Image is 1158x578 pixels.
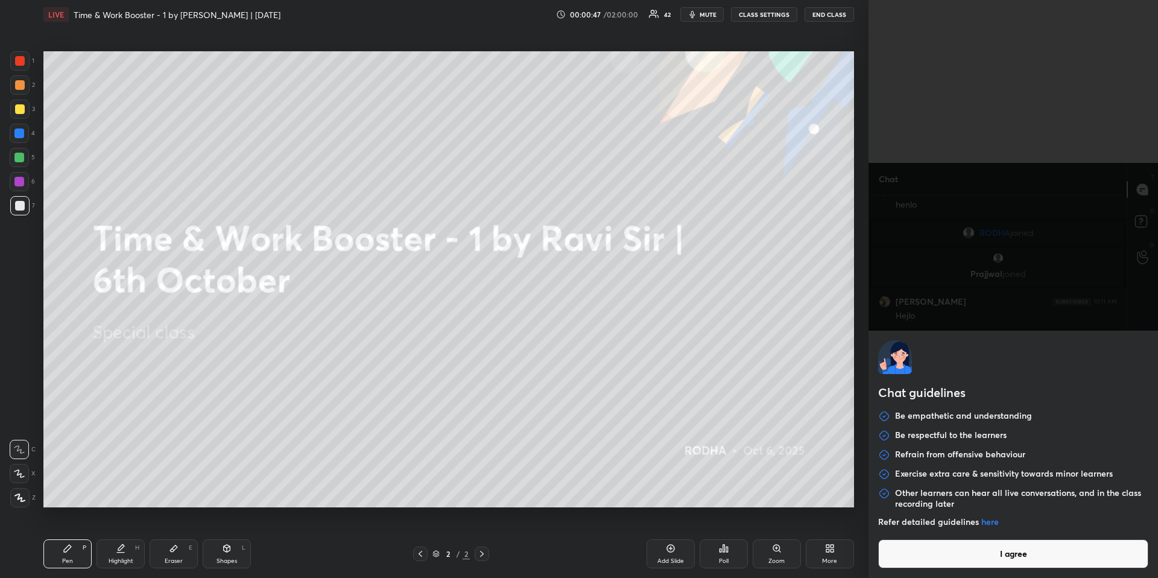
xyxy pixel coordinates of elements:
[217,558,237,564] div: Shapes
[10,172,35,191] div: 6
[242,545,245,551] div: L
[10,464,36,483] div: X
[10,51,34,71] div: 1
[135,545,139,551] div: H
[731,7,797,22] button: CLASS SETTINGS
[680,7,724,22] button: mute
[10,124,35,143] div: 4
[981,516,999,527] a: here
[878,539,1148,568] button: I agree
[165,558,183,564] div: Eraser
[657,558,684,564] div: Add Slide
[10,488,36,507] div: Z
[895,449,1025,461] p: Refrain from offensive behaviour
[805,7,854,22] button: END CLASS
[822,558,837,564] div: More
[10,100,35,119] div: 3
[10,196,35,215] div: 7
[43,7,69,22] div: LIVE
[74,9,280,21] h4: Time & Work Booster - 1 by [PERSON_NAME] | [DATE]
[719,558,729,564] div: Poll
[463,548,470,559] div: 2
[878,516,1148,527] p: Refer detailed guidelines
[895,410,1032,422] p: Be empathetic and understanding
[10,440,36,459] div: C
[10,75,35,95] div: 2
[62,558,73,564] div: Pen
[10,148,35,167] div: 5
[664,11,671,17] div: 42
[895,430,1007,442] p: Be respectful to the learners
[457,550,460,557] div: /
[768,558,785,564] div: Zoom
[83,545,86,551] div: P
[109,558,133,564] div: Highlight
[700,10,717,19] span: mute
[442,550,454,557] div: 2
[895,487,1148,509] p: Other learners can hear all live conversations, and in the class recording later
[895,468,1113,480] p: Exercise extra care & sensitivity towards minor learners
[189,545,192,551] div: E
[878,384,1148,404] h2: Chat guidelines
